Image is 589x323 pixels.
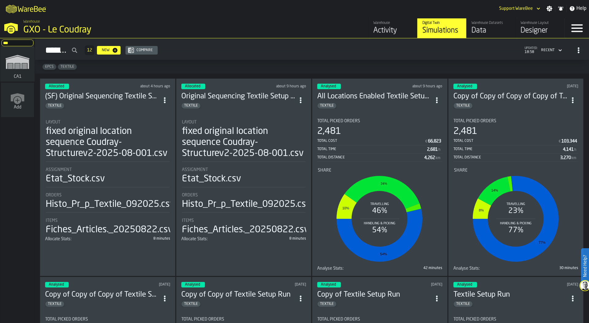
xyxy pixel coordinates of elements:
div: status-3 2 [45,282,69,287]
div: Title [182,193,306,198]
label: button-toggle-Help [567,5,589,12]
span: Total Picked Orders [453,317,496,322]
button: button-New [97,46,121,55]
div: Title [454,168,578,173]
div: 42 minutes [381,266,442,270]
div: stat-Allocate Stats: [181,237,306,241]
div: DropdownMenuValue-Support WareBee [497,5,541,12]
div: Stat Value [428,139,441,144]
div: Title [46,193,170,198]
div: Title [182,218,306,223]
div: Simulations [422,26,461,36]
div: Stat Value [563,147,574,152]
div: Warehouse Layout [521,21,560,25]
span: Total Picked Orders [317,119,360,123]
div: Title [182,120,306,125]
span: h [438,148,441,152]
span: Allocate Stats: [181,237,208,241]
span: Total Picked Orders [181,317,224,322]
div: 8 minutes [245,237,306,241]
span: TEXTILE [58,65,77,69]
span: Analysed [49,283,64,287]
div: Title [453,317,579,322]
div: 8 minutes [109,237,170,241]
div: Updated: 19/09/2025, 20:41:34 Created: 19/09/2025, 20:41:34 [120,283,170,287]
span: TEXTILE [45,104,64,108]
div: Updated: 19/09/2025, 20:17:00 Created: 19/09/2025, 14:52:46 [392,283,442,287]
div: status-3 2 [317,282,341,287]
div: Total Distance [317,155,424,160]
div: Total Time [453,147,563,151]
div: Histo_Pr_p_Textile_092025.csv [46,199,175,210]
a: link-to-/wh/i/efd9e906-5eb9-41af-aac9-d3e075764b8d/feed/ [368,18,417,38]
span: Items [46,218,58,223]
div: Title [46,120,170,125]
h3: Copy of Textile Setup Run [317,290,431,300]
div: Updated: 20/09/2025, 14:59:23 Created: 19/09/2025, 22:58:20 [528,84,578,89]
span: Assignment [46,167,72,172]
div: Compare [134,48,155,52]
div: stat-Layout [46,120,170,162]
span: € [425,139,427,144]
div: status-3 2 [453,84,477,89]
div: Title [45,317,170,322]
div: Title [318,168,442,173]
div: stat-Orders [182,193,306,213]
div: 2,481 [453,126,477,137]
div: Title [317,119,442,123]
div: stat-Assignment [46,167,170,187]
span: updated: [525,47,537,50]
h3: Copy of Copy of Copy of Textile Setup Run [45,290,159,300]
span: Orders [46,193,62,198]
div: All Locations Enabled Textile Setup Run [317,92,431,101]
div: stat-Orders [46,193,170,213]
div: Title [453,266,515,271]
h3: Textile Setup Run [453,290,568,300]
div: Total Distance [453,155,560,160]
div: Title [182,167,306,172]
div: stat-Layout [182,120,306,162]
span: Assignment [182,167,208,172]
div: stat-Analyse Stats: [453,266,579,271]
span: Add [14,105,21,110]
span: Share [318,168,331,173]
div: Title [453,119,579,123]
span: Analysed [185,283,200,287]
div: Etat_Stock.csv [46,173,105,184]
span: h [574,148,576,152]
span: TEXTILE [318,302,336,306]
div: fixed original location sequence Coudray-Structurev2-2025-08-001.csv [46,126,170,159]
span: € [559,139,561,144]
span: Analysed [457,283,472,287]
span: 18:58 [525,50,537,54]
div: Fiches_Articles._20250822.csv [182,224,309,235]
span: km [436,156,441,160]
label: button-toggle-Settings [544,6,555,12]
div: DropdownMenuValue-4 [539,47,563,54]
div: ItemListCard-DashboardItemContainer [176,78,312,276]
div: Activity [373,26,412,36]
h3: Copy of Copy of Copy of Copy of Textile Setup Run [453,92,568,101]
div: Title [46,218,170,223]
div: status-3 2 [317,84,341,89]
label: button-toggle-Menu [565,18,589,38]
span: Allocated [185,85,200,88]
span: Orders [182,193,198,198]
div: stat-Total Picked Orders [317,119,442,162]
a: link-to-/wh/i/efd9e906-5eb9-41af-aac9-d3e075764b8d/data [466,18,515,38]
h3: Copy of Copy of Textile Setup Run [181,290,295,300]
div: 2,481 [317,126,341,137]
div: ItemListCard-DashboardItemContainer [448,78,584,276]
div: Stat Value [561,139,577,144]
div: Updated: 22/09/2025, 14:50:16 Created: 22/09/2025, 14:46:28 [120,84,170,89]
span: TEXTILE [454,302,472,306]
